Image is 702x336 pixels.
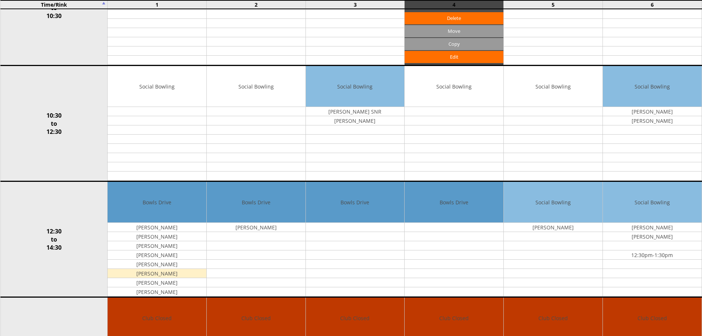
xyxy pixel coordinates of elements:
[504,182,603,223] td: Social Bowling
[504,66,603,107] td: Social Bowling
[306,182,405,223] td: Bowls Drive
[603,66,702,107] td: Social Bowling
[603,182,702,223] td: Social Bowling
[206,0,305,9] td: 2
[305,0,405,9] td: 3
[603,250,702,260] td: 12:30pm-1:30pm
[603,223,702,232] td: [PERSON_NAME]
[405,182,503,223] td: Bowls Drive
[108,0,207,9] td: 1
[603,107,702,116] td: [PERSON_NAME]
[108,241,206,250] td: [PERSON_NAME]
[0,0,108,9] td: Time/Rink
[108,232,206,241] td: [PERSON_NAME]
[603,232,702,241] td: [PERSON_NAME]
[504,223,603,232] td: [PERSON_NAME]
[108,223,206,232] td: [PERSON_NAME]
[0,181,108,297] td: 12:30 to 14:30
[0,66,108,181] td: 10:30 to 12:30
[405,25,503,37] input: Move
[603,0,702,9] td: 6
[603,116,702,125] td: [PERSON_NAME]
[108,260,206,269] td: [PERSON_NAME]
[405,51,503,63] a: Edit
[108,269,206,278] td: [PERSON_NAME]
[108,66,206,107] td: Social Bowling
[306,107,405,116] td: [PERSON_NAME] SNR
[405,38,503,50] input: Copy
[405,12,503,24] a: Delete
[207,182,305,223] td: Bowls Drive
[108,250,206,260] td: [PERSON_NAME]
[207,223,305,232] td: [PERSON_NAME]
[306,116,405,125] td: [PERSON_NAME]
[504,0,603,9] td: 5
[108,287,206,297] td: [PERSON_NAME]
[405,66,503,107] td: Social Bowling
[108,278,206,287] td: [PERSON_NAME]
[108,182,206,223] td: Bowls Drive
[207,66,305,107] td: Social Bowling
[306,66,405,107] td: Social Bowling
